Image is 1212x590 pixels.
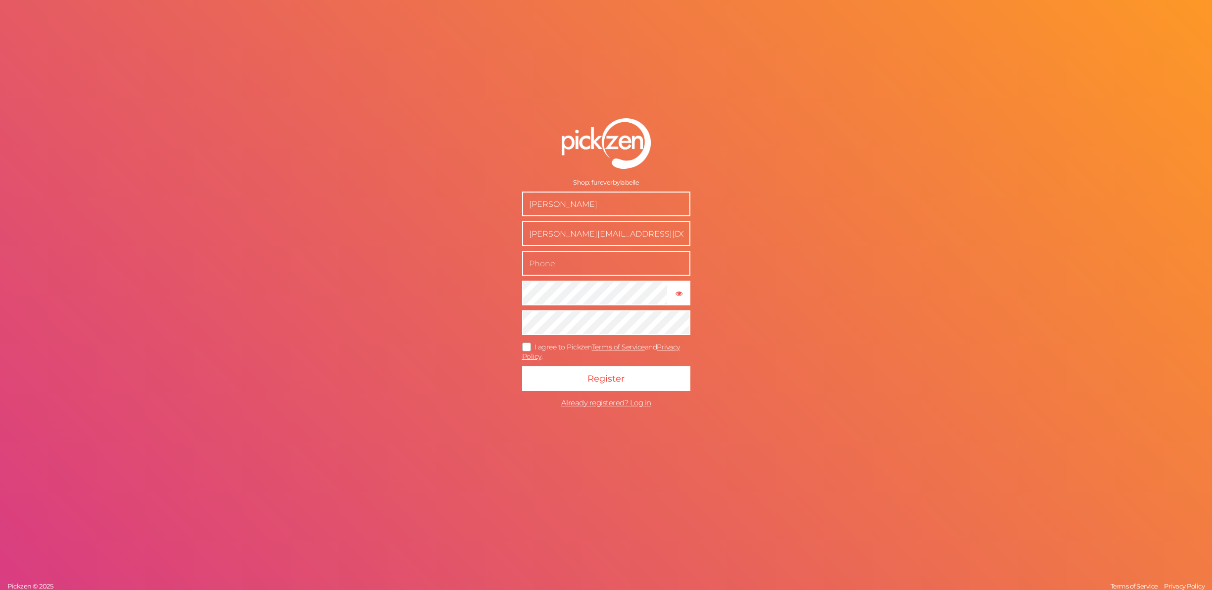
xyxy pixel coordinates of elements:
img: pz-logo-white.png [562,118,651,169]
a: Pickzen © 2025 [5,582,55,590]
a: Privacy Policy [522,343,680,361]
input: Name [522,192,690,216]
span: I agree to Pickzen and . [522,343,680,361]
input: Phone [522,251,690,276]
span: Already registered? Log in [561,398,651,407]
a: Privacy Policy [1162,582,1207,590]
button: Register [522,366,690,391]
div: Shop: fureverbylabelle [522,179,690,187]
span: Terms of Service [1111,582,1158,590]
input: Business e-mail [522,221,690,246]
a: Terms of Service [1108,582,1161,590]
span: Register [587,373,625,384]
a: Terms of Service [592,343,645,351]
span: Privacy Policy [1164,582,1205,590]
